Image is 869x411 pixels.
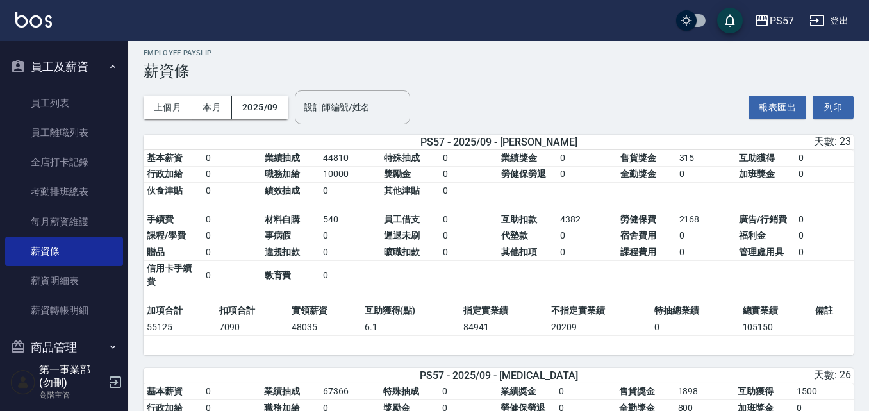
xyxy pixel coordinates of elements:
td: 10000 [320,166,381,183]
a: 薪資轉帳明細 [5,296,123,325]
span: 事病假 [265,230,292,240]
td: 不指定實業績 [548,303,651,319]
td: 0 [203,212,261,228]
span: 教育費 [265,270,292,280]
span: 業績獎金 [501,386,536,396]
button: 本月 [192,96,232,119]
span: 伙食津貼 [147,185,183,196]
td: 0 [320,228,381,244]
a: 員工列表 [5,88,123,118]
h2: Employee Payslip [144,49,854,57]
td: 0 [676,244,736,261]
span: 其他津貼 [384,185,420,196]
span: 業績抽成 [265,153,301,163]
td: 4382 [557,212,617,228]
td: 6.1 [361,319,460,336]
td: 0 [557,228,617,244]
span: 基本薪資 [147,386,183,396]
td: 實領薪資 [288,303,361,319]
span: 福利金 [739,230,766,240]
img: Logo [15,12,52,28]
span: 售貨獎金 [620,153,656,163]
span: 代墊款 [501,230,528,240]
td: 0 [440,166,498,183]
td: 0 [795,244,854,261]
span: 特殊抽成 [384,153,420,163]
a: 員工離職列表 [5,118,123,147]
td: 0 [676,228,736,244]
h5: 第一事業部 (勿刪) [39,364,104,389]
span: 業績獎金 [501,153,537,163]
td: 0 [651,319,739,336]
span: 互助獲得 [739,153,775,163]
a: 全店打卡記錄 [5,147,123,177]
td: 0 [203,150,261,167]
td: 加項合計 [144,303,216,319]
td: 0 [557,166,617,183]
td: 44810 [320,150,381,167]
span: 管理處用具 [739,247,784,257]
div: 天數: 26 [618,369,851,382]
td: 0 [203,260,261,290]
td: 0 [439,383,497,400]
span: 職務加給 [265,169,301,179]
td: 0 [440,228,498,244]
span: 互助扣款 [501,214,537,224]
td: 特抽總業績 [651,303,739,319]
td: 0 [203,228,261,244]
td: 0 [203,244,261,261]
span: 勞健保勞退 [501,169,546,179]
a: 薪資條 [5,237,123,266]
button: 上個月 [144,96,192,119]
td: 540 [320,212,381,228]
div: PS57 [770,13,794,29]
span: 贈品 [147,247,165,257]
td: 0 [795,150,854,167]
a: 考勤排班總表 [5,177,123,206]
td: 0 [320,244,381,261]
button: 2025/09 [232,96,288,119]
td: 0 [556,383,616,400]
span: 獎勵金 [384,169,411,179]
td: 0 [440,244,498,261]
span: 勞健保費 [620,214,656,224]
td: 0 [557,150,617,167]
span: 違規扣款 [265,247,301,257]
span: 互助獲得 [738,386,774,396]
td: 0 [440,212,498,228]
td: 2168 [676,212,736,228]
td: 0 [320,260,381,290]
a: 每月薪資維護 [5,207,123,237]
div: 天數: 23 [618,135,851,149]
span: 其他扣項 [501,247,537,257]
span: PS57 - 2025/09 - [MEDICAL_DATA] [420,369,578,382]
span: 廣告/行銷費 [739,214,787,224]
td: 0 [795,166,854,183]
td: 55125 [144,319,216,336]
td: 20209 [548,319,651,336]
span: 遲退未刷 [384,230,420,240]
span: 曠職扣款 [384,247,420,257]
span: 加班獎金 [739,169,775,179]
td: 0 [320,183,381,199]
td: 0 [440,150,498,167]
td: 互助獲得(點) [361,303,460,319]
td: 0 [203,383,261,400]
span: 宿舍費用 [620,230,656,240]
button: 列印 [813,96,854,119]
button: 登出 [804,9,854,33]
span: 業績抽成 [264,386,300,396]
button: 報表匯出 [749,96,806,119]
span: PS57 - 2025/09 - [PERSON_NAME] [420,136,577,148]
td: 1500 [793,383,854,400]
span: 手續費 [147,214,174,224]
h3: 薪資條 [144,62,854,80]
table: a dense table [144,150,854,303]
span: 材料自購 [265,214,301,224]
button: PS57 [749,8,799,34]
td: 0 [203,166,261,183]
td: 7090 [216,319,288,336]
button: 商品管理 [5,331,123,364]
a: 薪資明細表 [5,266,123,296]
span: 特殊抽成 [383,386,419,396]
